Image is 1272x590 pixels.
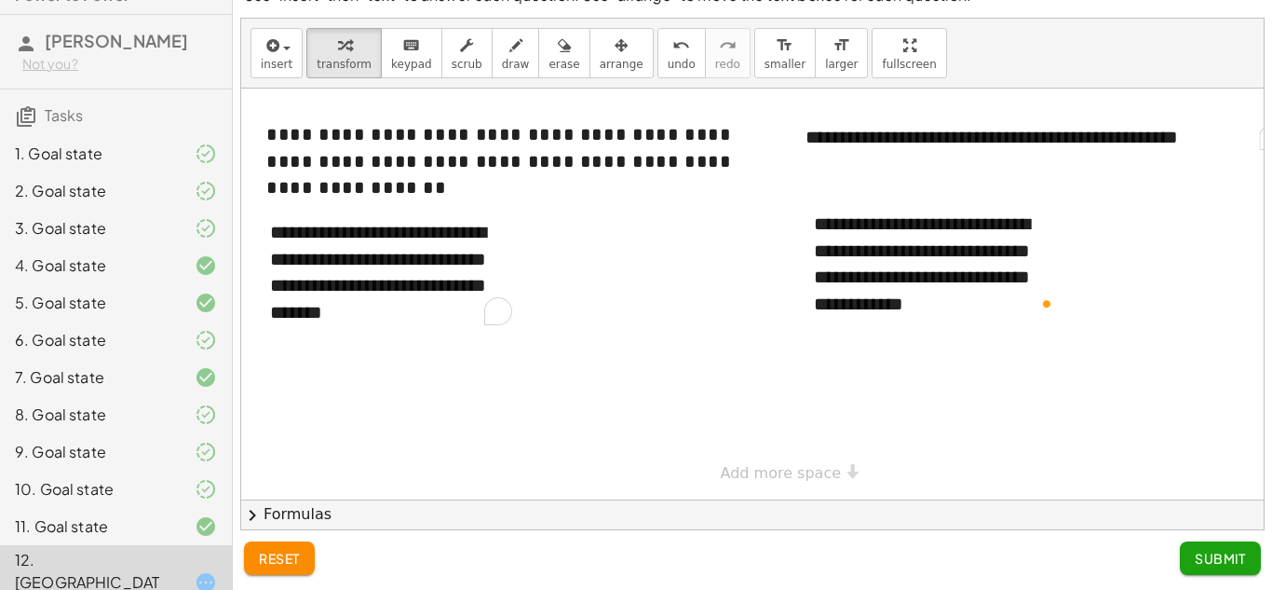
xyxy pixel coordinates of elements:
i: Task finished and part of it marked as correct. [195,329,217,351]
div: 3. Goal state [15,217,165,240]
div: 7. Goal state [15,366,165,389]
i: undo [672,34,690,57]
div: To enrich screen reader interactions, please activate Accessibility in Grammarly extension settings [795,192,1075,336]
div: 2. Goal state [15,180,165,202]
div: 9. Goal state [15,441,165,463]
i: Task finished and part of it marked as correct. [195,180,217,202]
div: 5. Goal state [15,292,165,314]
button: format_sizelarger [815,28,868,78]
div: 10. Goal state [15,478,165,501]
button: chevron_rightFormulas [241,500,1264,529]
i: Task finished and part of it marked as correct. [195,441,217,463]
i: Task finished and correct. [195,254,217,277]
span: chevron_right [241,504,264,527]
div: 6. Goal state [15,329,165,351]
button: reset [244,542,315,575]
button: format_sizesmaller [754,28,816,78]
span: smaller [765,58,805,71]
button: scrub [441,28,493,78]
span: redo [715,58,740,71]
i: format_size [832,34,850,57]
span: transform [317,58,372,71]
div: Not you? [22,55,217,74]
i: Task finished and part of it marked as correct. [195,478,217,501]
div: 4. Goal state [15,254,165,277]
span: draw [502,58,530,71]
div: 11. Goal state [15,515,165,538]
i: format_size [776,34,793,57]
button: arrange [589,28,654,78]
button: transform [306,28,382,78]
i: Task finished and part of it marked as correct. [195,217,217,240]
i: Task finished and correct. [195,366,217,389]
span: keypad [391,58,432,71]
span: reset [259,550,300,567]
button: Submit [1180,542,1261,575]
button: draw [492,28,540,78]
i: Task finished and part of it marked as correct. [195,143,217,165]
i: Task finished and correct. [195,292,217,314]
span: insert [261,58,292,71]
span: scrub [452,58,482,71]
span: fullscreen [882,58,936,71]
i: Task finished and correct. [195,515,217,538]
button: insert [250,28,303,78]
span: larger [825,58,858,71]
div: To enrich screen reader interactions, please activate Accessibility in Grammarly extension settings [251,200,531,344]
button: keyboardkeypad [381,28,442,78]
button: undoundo [657,28,706,78]
i: keyboard [402,34,420,57]
span: [PERSON_NAME] [45,30,188,51]
span: arrange [600,58,643,71]
i: Task finished and part of it marked as correct. [195,404,217,426]
i: redo [719,34,737,57]
span: Submit [1195,550,1246,567]
button: redoredo [705,28,751,78]
span: erase [548,58,579,71]
button: fullscreen [872,28,946,78]
div: 1. Goal state [15,143,165,165]
span: Add more space [721,464,842,482]
span: Tasks [45,105,83,125]
div: 8. Goal state [15,404,165,426]
span: undo [668,58,696,71]
button: erase [538,28,589,78]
